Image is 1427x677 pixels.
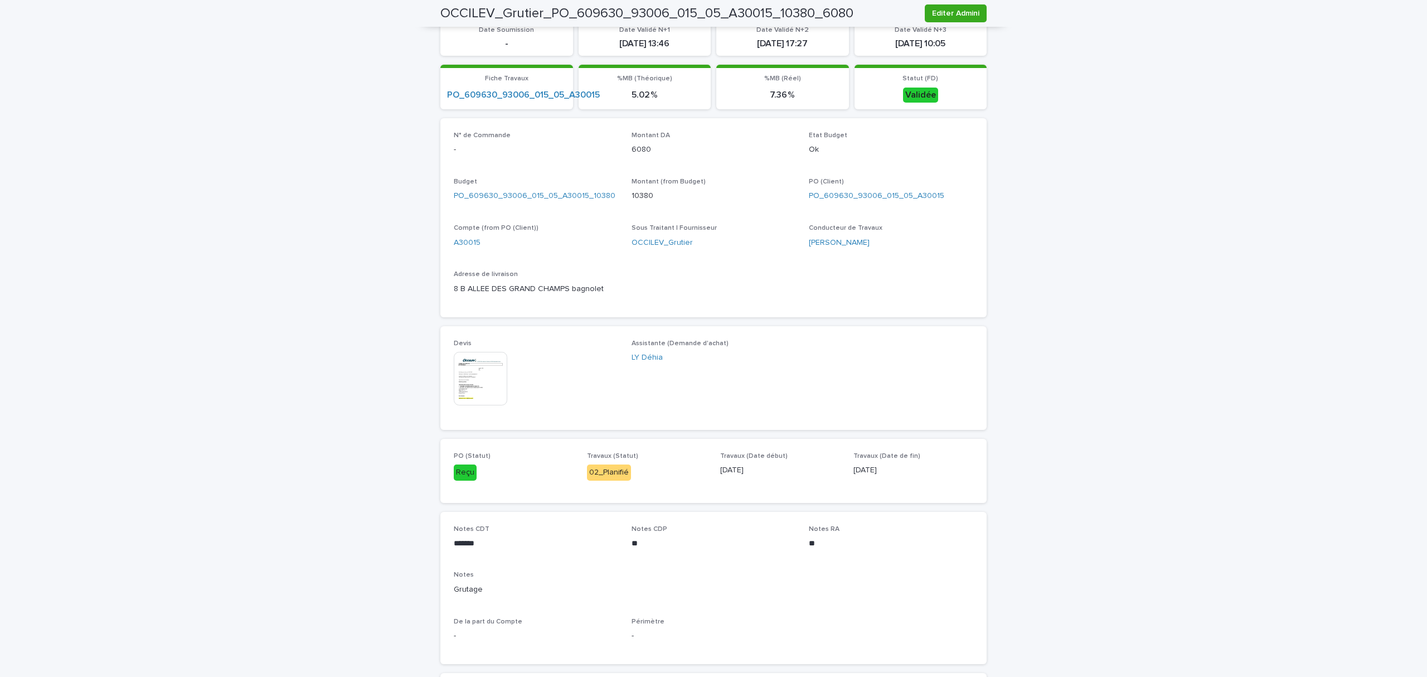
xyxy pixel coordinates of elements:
a: PO_609630_93006_015_05_A30015_10380 [454,190,615,202]
p: 7.36 % [723,90,842,100]
span: Adresse de livraison [454,271,518,278]
p: [DATE] [853,465,973,476]
span: %MB (Théorique) [617,75,672,82]
span: Date Validé N+1 [619,27,670,33]
p: Grutage [454,584,973,596]
div: 02_Planifié [587,465,631,481]
span: Assistante (Demande d'achat) [632,340,729,347]
span: Périmètre [632,618,664,625]
span: Statut (FD) [902,75,938,82]
span: N° de Commande [454,132,511,139]
h2: OCCILEV_Grutier_PO_609630_93006_015_05_A30015_10380_6080 [440,6,853,22]
span: Conducteur de Travaux [809,225,882,231]
span: PO (Statut) [454,453,491,460]
span: Date Soumission [479,27,534,33]
div: Validée [903,88,938,103]
a: A30015 [454,237,480,249]
span: Fiche Travaux [485,75,528,82]
p: - [447,38,566,49]
p: 8 B ALLEE DES GRAND CHAMPS bagnolet [454,283,618,295]
p: - [454,144,618,156]
span: Montant (from Budget) [632,178,706,185]
span: Notes [454,572,474,578]
span: Date Validé N+2 [756,27,809,33]
p: [DATE] 13:46 [585,38,705,49]
span: Montant DA [632,132,670,139]
p: - [454,630,618,642]
a: PO_609630_93006_015_05_A30015 [809,190,944,202]
div: Reçu [454,465,477,481]
a: PO_609630_93006_015_05_A30015 [447,90,600,100]
span: Devis [454,340,472,347]
span: De la part du Compte [454,618,522,625]
p: [DATE] 10:05 [861,38,981,49]
span: Notes CDT [454,526,489,533]
p: 5.02 % [585,90,705,100]
span: Notes RA [809,526,839,533]
a: OCCILEV_Grutier [632,237,693,249]
span: PO (Client) [809,178,844,185]
span: Editer Admini [932,8,979,19]
span: Notes CDP [632,526,667,533]
span: Travaux (Date début) [720,453,788,460]
a: [PERSON_NAME] [809,237,870,249]
span: Etat Budget [809,132,847,139]
span: Sous Traitant | Fournisseur [632,225,717,231]
span: %MB (Réel) [764,75,801,82]
p: - [632,630,796,642]
button: Editer Admini [925,4,987,22]
span: Travaux (Statut) [587,453,638,460]
span: Date Validé N+3 [895,27,947,33]
span: Compte (from PO (Client)) [454,225,538,231]
p: 10380 [632,190,796,202]
a: LY Déhia [632,352,663,364]
span: Budget [454,178,477,185]
span: Travaux (Date de fin) [853,453,920,460]
p: Ok [809,144,973,156]
p: 6080 [632,144,796,156]
p: [DATE] 17:27 [723,38,842,49]
p: [DATE] [720,465,840,476]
